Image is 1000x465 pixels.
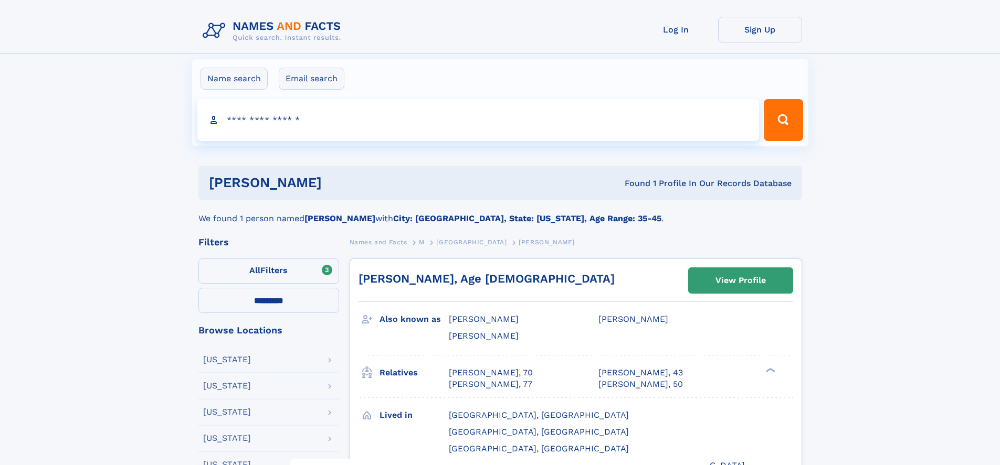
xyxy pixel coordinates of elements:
[201,68,268,90] label: Name search
[598,314,668,324] span: [PERSON_NAME]
[380,364,449,382] h3: Relatives
[393,213,661,223] b: City: [GEOGRAPHIC_DATA], State: [US_STATE], Age Range: 35-45
[449,410,629,420] span: [GEOGRAPHIC_DATA], [GEOGRAPHIC_DATA]
[763,366,776,373] div: ❯
[449,314,519,324] span: [PERSON_NAME]
[198,237,339,247] div: Filters
[449,367,533,379] a: [PERSON_NAME], 70
[519,239,575,246] span: [PERSON_NAME]
[203,408,251,416] div: [US_STATE]
[198,17,350,45] img: Logo Names and Facts
[203,355,251,364] div: [US_STATE]
[689,268,793,293] a: View Profile
[203,434,251,442] div: [US_STATE]
[715,268,766,293] div: View Profile
[359,272,615,285] a: [PERSON_NAME], Age [DEMOGRAPHIC_DATA]
[419,239,425,246] span: M
[380,406,449,424] h3: Lived in
[304,213,375,223] b: [PERSON_NAME]
[449,379,532,390] a: [PERSON_NAME], 77
[203,382,251,390] div: [US_STATE]
[209,176,473,189] h1: [PERSON_NAME]
[634,17,718,42] a: Log In
[718,17,802,42] a: Sign Up
[473,178,792,189] div: Found 1 Profile In Our Records Database
[197,99,760,141] input: search input
[449,427,629,437] span: [GEOGRAPHIC_DATA], [GEOGRAPHIC_DATA]
[198,258,339,284] label: Filters
[419,235,425,248] a: M
[449,331,519,341] span: [PERSON_NAME]
[764,99,803,141] button: Search Button
[198,326,339,335] div: Browse Locations
[436,235,507,248] a: [GEOGRAPHIC_DATA]
[449,444,629,453] span: [GEOGRAPHIC_DATA], [GEOGRAPHIC_DATA]
[598,367,683,379] a: [PERSON_NAME], 43
[198,200,802,225] div: We found 1 person named with .
[598,379,683,390] a: [PERSON_NAME], 50
[249,265,260,275] span: All
[279,68,344,90] label: Email search
[380,310,449,328] h3: Also known as
[436,239,507,246] span: [GEOGRAPHIC_DATA]
[350,235,407,248] a: Names and Facts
